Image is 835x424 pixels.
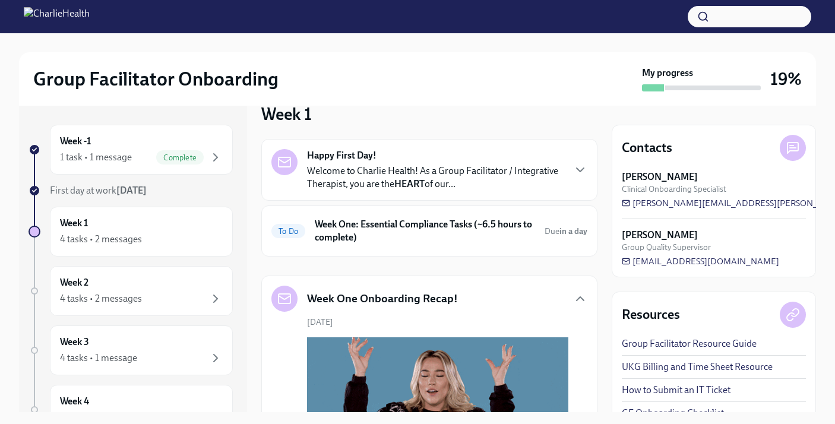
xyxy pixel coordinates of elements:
[307,164,564,191] p: Welcome to Charlie Health! As a Group Facilitator / Integrative Therapist, you are the of our...
[60,352,137,365] div: 4 tasks • 1 message
[50,185,147,196] span: First day at work
[559,226,587,236] strong: in a day
[60,336,89,349] h6: Week 3
[60,217,88,230] h6: Week 1
[33,67,279,91] h2: Group Facilitator Onboarding
[307,317,333,328] span: [DATE]
[60,151,132,164] div: 1 task • 1 message
[29,184,233,197] a: First day at work[DATE]
[29,207,233,257] a: Week 14 tasks • 2 messages
[29,266,233,316] a: Week 24 tasks • 2 messages
[261,103,312,125] h3: Week 1
[116,185,147,196] strong: [DATE]
[545,226,587,236] span: Due
[29,125,233,175] a: Week -11 task • 1 messageComplete
[622,229,698,242] strong: [PERSON_NAME]
[307,291,458,306] h5: Week One Onboarding Recap!
[622,170,698,183] strong: [PERSON_NAME]
[622,183,726,195] span: Clinical Onboarding Specialist
[642,67,693,80] strong: My progress
[770,68,802,90] h3: 19%
[60,233,142,246] div: 4 tasks • 2 messages
[24,7,90,26] img: CharlieHealth
[622,407,724,420] a: GF Onboarding Checklist
[622,337,757,350] a: Group Facilitator Resource Guide
[60,395,89,408] h6: Week 4
[622,139,672,157] h4: Contacts
[307,149,377,162] strong: Happy First Day!
[315,218,535,244] h6: Week One: Essential Compliance Tasks (~6.5 hours to complete)
[622,360,773,374] a: UKG Billing and Time Sheet Resource
[545,226,587,237] span: September 9th, 2025 09:00
[394,178,425,189] strong: HEART
[271,227,305,236] span: To Do
[60,276,88,289] h6: Week 2
[271,216,587,246] a: To DoWeek One: Essential Compliance Tasks (~6.5 hours to complete)Duein a day
[60,292,142,305] div: 4 tasks • 2 messages
[156,153,204,162] span: Complete
[60,135,91,148] h6: Week -1
[60,411,83,424] div: 1 task
[622,255,779,267] a: [EMAIL_ADDRESS][DOMAIN_NAME]
[622,384,730,397] a: How to Submit an IT Ticket
[29,325,233,375] a: Week 34 tasks • 1 message
[622,306,680,324] h4: Resources
[622,242,711,253] span: Group Quality Supervisor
